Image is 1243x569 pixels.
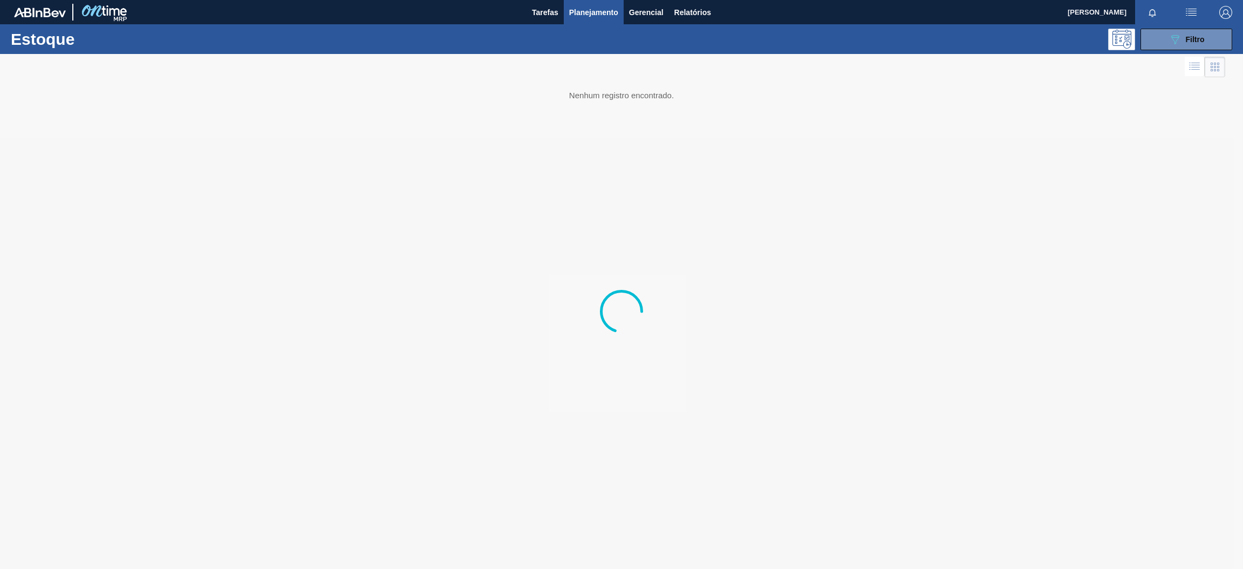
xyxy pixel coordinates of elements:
[1219,6,1232,19] img: Logout
[1140,29,1232,50] button: Filtro
[14,8,66,17] img: TNhmsLtSVTkK8tSr43FrP2fwEKptu5GPRR3wAAAABJRU5ErkJggg==
[1185,6,1198,19] img: userActions
[11,33,176,45] h1: Estoque
[532,6,558,19] span: Tarefas
[1108,29,1135,50] div: Pogramando: nenhum usuário selecionado
[1186,35,1205,44] span: Filtro
[629,6,664,19] span: Gerencial
[674,6,711,19] span: Relatórios
[1135,5,1170,20] button: Notificações
[569,6,618,19] span: Planejamento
